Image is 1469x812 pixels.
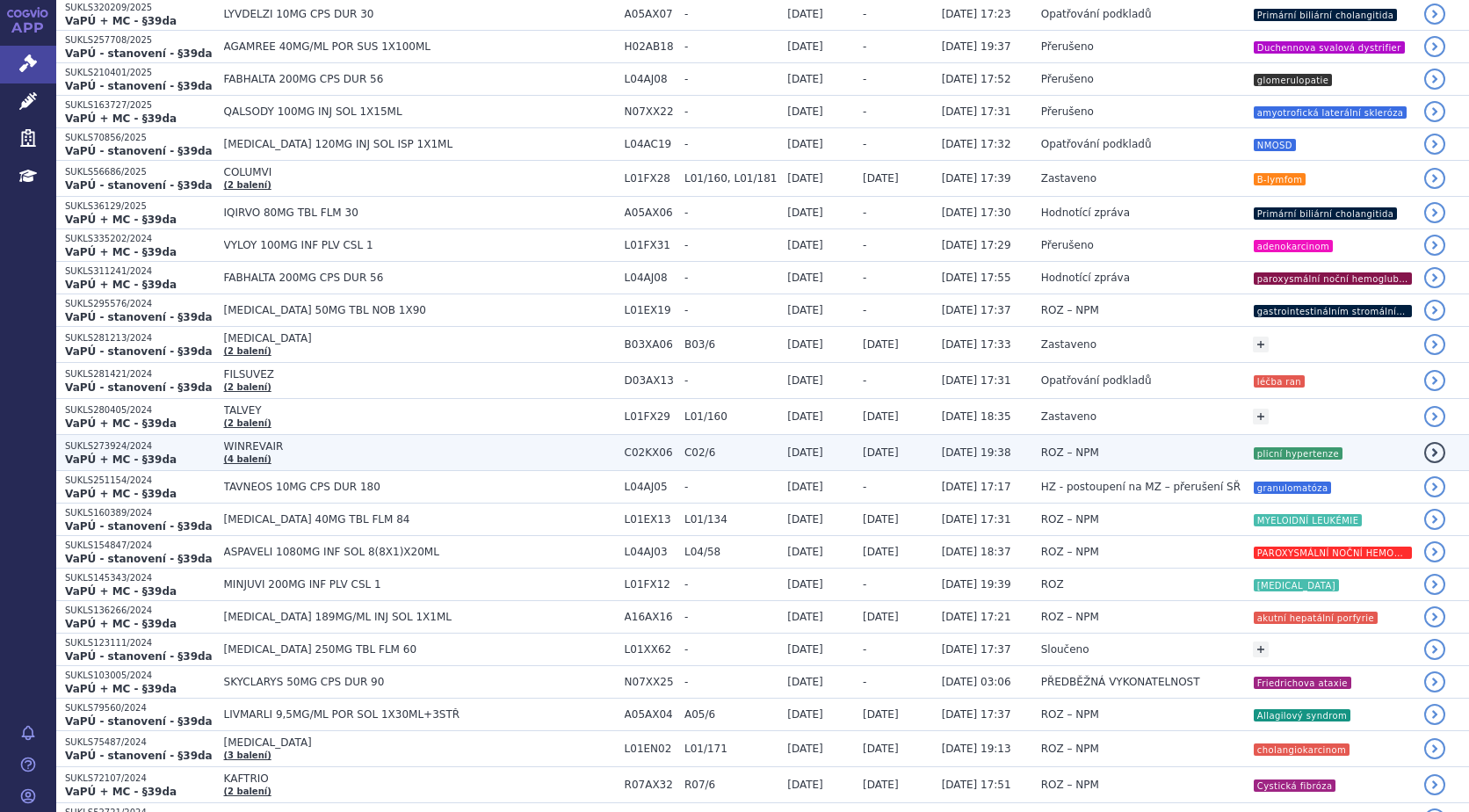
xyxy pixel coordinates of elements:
strong: VaPÚ + MC - §39da [65,683,177,695]
a: + [1253,642,1269,657]
strong: VaPÚ + MC - §39da [65,618,177,630]
span: [DATE] 17:33 [942,338,1011,351]
p: SUKLS335202/2024 [65,233,215,245]
span: [DATE] 18:35 [942,410,1011,423]
span: [DATE] [863,172,899,185]
span: A05/6 [684,708,778,721]
span: [DATE] [863,708,899,721]
strong: VaPÚ - stanovení - §39da [65,381,213,394]
strong: VaPÚ + MC - §39da [65,786,177,798]
span: - [863,304,866,316]
a: (2 balení) [224,418,271,428]
a: detail [1424,476,1445,497]
span: [DATE] [787,611,823,623]
span: [DATE] [863,338,899,351]
span: [MEDICAL_DATA] 40MG TBL FLM 84 [224,513,616,526]
span: QALSODY 100MG INJ SOL 1X15ML [224,105,616,118]
span: [DATE] [863,410,899,423]
span: [DATE] 17:31 [942,374,1011,387]
a: detail [1424,442,1445,463]
strong: VaPÚ - stanovení - §39da [65,345,213,358]
span: [DATE] 17:37 [942,304,1011,316]
span: ROZ – NPM [1041,611,1099,623]
strong: VaPÚ - stanovení - §39da [65,311,213,323]
span: L01XX62 [625,643,676,656]
span: - [684,374,778,387]
a: (2 balení) [224,787,271,796]
span: ROZ – NPM [1041,708,1099,721]
span: [DATE] [787,779,823,791]
span: [DATE] [787,172,823,185]
a: detail [1424,406,1445,427]
strong: VaPÚ + MC - §39da [65,15,177,27]
span: L04AJ08 [625,73,676,85]
span: FABHALTA 200MG CPS DUR 56 [224,73,616,85]
span: - [684,239,778,251]
span: R07/6 [684,779,778,791]
span: L01EX13 [625,513,676,526]
span: [DATE] [787,338,823,351]
a: detail [1424,235,1445,256]
span: - [684,643,778,656]
span: MINJUVI 200MG INF PLV CSL 1 [224,578,616,591]
p: SUKLS154847/2024 [65,540,215,552]
span: LIVMARLI 9,5MG/ML POR SOL 1X30ML+3STŘ [224,708,616,721]
span: [MEDICAL_DATA] [224,736,616,749]
span: [MEDICAL_DATA] 250MG TBL FLM 60 [224,643,616,656]
strong: VaPÚ - stanovení - §39da [65,750,213,762]
strong: VaPÚ + MC - §39da [65,453,177,466]
span: [DATE] 18:37 [942,546,1011,558]
span: [DATE] [787,40,823,53]
a: detail [1424,671,1445,692]
strong: VaPÚ + MC - §39da [65,112,177,125]
span: Zastaveno [1041,338,1096,351]
span: SKYCLARYS 50MG CPS DUR 90 [224,676,616,688]
a: detail [1424,774,1445,795]
span: [DATE] 17:39 [942,172,1011,185]
span: [DATE] 03:06 [942,676,1011,688]
p: SUKLS251154/2024 [65,475,215,487]
span: IQIRVO 80MG TBL FLM 30 [224,207,616,219]
strong: VaPÚ - stanovení - §39da [65,650,213,663]
span: [DATE] [787,708,823,721]
span: Přerušeno [1041,239,1094,251]
span: N07XX22 [625,105,676,118]
strong: VaPÚ + MC - §39da [65,246,177,258]
span: B03XA06 [625,338,676,351]
a: detail [1424,370,1445,391]
span: - [684,138,778,150]
i: Friedrichova ataxie [1254,677,1351,689]
span: - [684,304,778,316]
span: [DATE] 19:13 [942,743,1011,755]
span: [DATE] 19:39 [942,578,1011,591]
span: D03AX13 [625,374,676,387]
p: SUKLS70856/2025 [65,132,215,144]
a: detail [1424,639,1445,660]
span: [DATE] 17:37 [942,643,1011,656]
span: TAVNEOS 10MG CPS DUR 180 [224,481,616,493]
p: SUKLS163727/2025 [65,99,215,112]
span: - [863,676,866,688]
p: SUKLS281421/2024 [65,368,215,381]
span: - [684,481,778,493]
i: amyotrofická laterální skleróza [1254,106,1407,119]
span: A05AX07 [625,8,676,20]
span: AGAMREE 40MG/ML POR SUS 1X100ML [224,40,616,53]
span: L01/171 [684,743,778,755]
span: - [863,105,866,118]
span: C02/6 [684,446,778,459]
p: SUKLS72107/2024 [65,772,215,785]
span: [DATE] [787,8,823,20]
span: [DATE] [787,138,823,150]
a: (4 balení) [224,454,271,464]
span: [DATE] [787,481,823,493]
strong: VaPÚ + MC - §39da [65,585,177,598]
span: [DATE] [787,207,823,219]
span: Sloučeno [1041,643,1089,656]
span: L01FX12 [625,578,676,591]
span: ROZ – NPM [1041,304,1099,316]
a: detail [1424,300,1445,321]
span: L01FX31 [625,239,676,251]
i: Primární biliární cholangitida [1254,9,1397,21]
span: [DATE] [787,304,823,316]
